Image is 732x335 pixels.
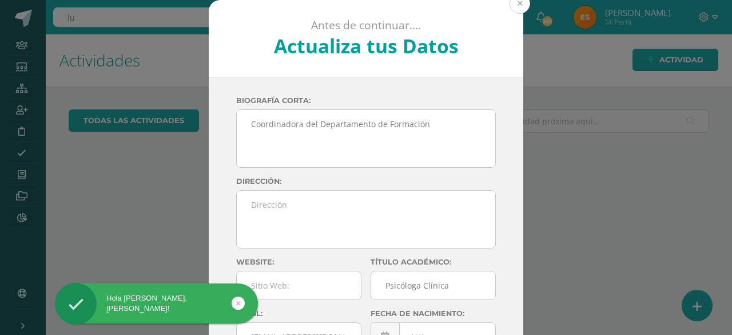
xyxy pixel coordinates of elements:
label: Dirección: [236,177,496,186]
label: Email: [236,309,361,318]
input: Titulo: [371,271,495,299]
textarea: Coordinadora del Departamento de Formación [237,110,495,167]
input: Sitio Web: [237,271,361,299]
label: Biografía corta: [236,96,496,105]
div: Hola [PERSON_NAME], [PERSON_NAME]! [55,293,258,314]
h2: Actualiza tus Datos [240,33,493,59]
p: Antes de continuar.... [240,18,493,33]
label: Fecha de nacimiento: [371,309,496,318]
label: Título académico: [371,258,496,266]
label: Website: [236,258,361,266]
